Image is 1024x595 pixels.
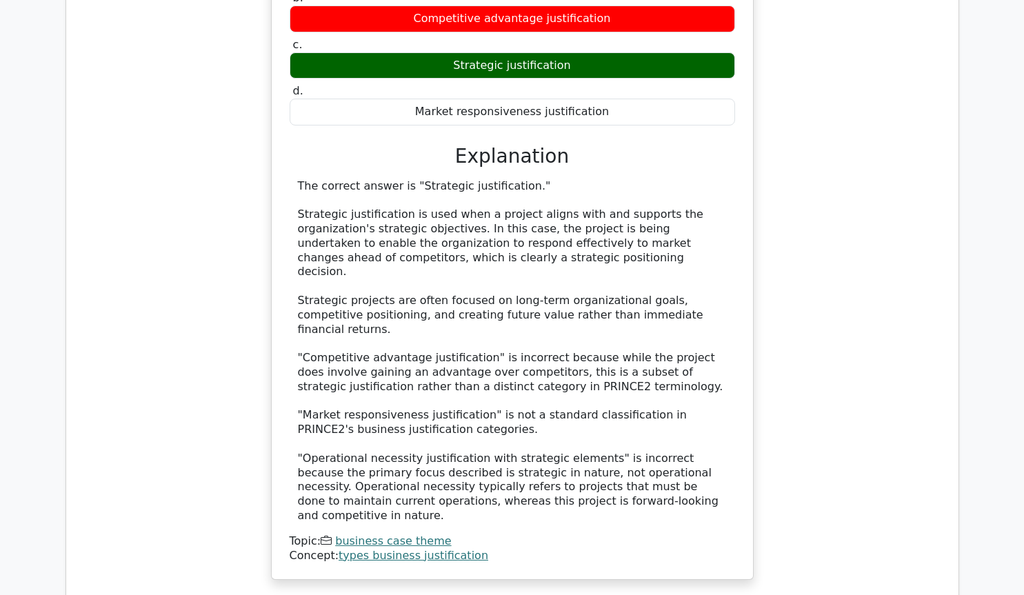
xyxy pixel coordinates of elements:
span: c. [293,38,303,51]
a: business case theme [335,534,451,547]
span: d. [293,84,303,97]
div: Concept: [290,549,735,563]
a: types business justification [339,549,488,562]
h3: Explanation [298,145,727,168]
div: The correct answer is "Strategic justification." Strategic justification is used when a project a... [298,179,727,523]
div: Strategic justification [290,52,735,79]
div: Market responsiveness justification [290,99,735,125]
div: Topic: [290,534,735,549]
div: Competitive advantage justification [290,6,735,32]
